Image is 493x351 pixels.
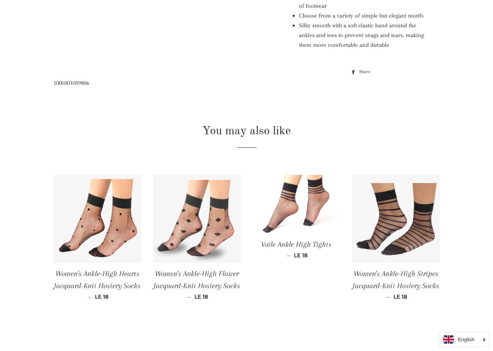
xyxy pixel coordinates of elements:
[194,293,208,300] span: LE 18
[359,68,374,76] span: Share
[287,252,291,259] span: —
[443,335,485,344] a: English
[352,263,440,307] a: Women's Ankle-High Stripes Jacquard-Knit Hosiery Socks — LE 18
[53,123,440,139] h2: You may also like
[53,79,89,86] span: 1000301039806
[95,293,109,300] span: LE 18
[53,263,141,307] a: Women's Ankle-High Hearts Jacquard-Knit Hosiery Socks — LE 18
[458,337,475,342] i: English
[294,252,308,259] span: LE 18
[299,12,424,19] span: Choose from a variety of simple but elegant motifs
[153,269,240,290] span: Women's Ankle-High Flower Jacquard-Knit Hosiery Socks
[253,233,340,265] a: Voile Ankle High Tights — LE 18
[352,269,439,290] span: Women's Ankle-High Stripes Jacquard-Knit Hosiery Socks
[153,263,241,307] a: Women's Ankle-High Flower Jacquard-Knit Hosiery Socks — LE 18
[261,240,331,249] span: Voile Ankle High Tights
[87,293,92,300] span: —
[393,293,407,300] span: LE 18
[386,293,390,300] span: —
[187,293,191,300] span: —
[54,269,141,290] span: Women's Ankle-High Hearts Jacquard-Knit Hosiery Socks
[299,22,424,48] span: Silky smooth with a soft elastic band around the ankles and toes to prevent snags and tears, maki...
